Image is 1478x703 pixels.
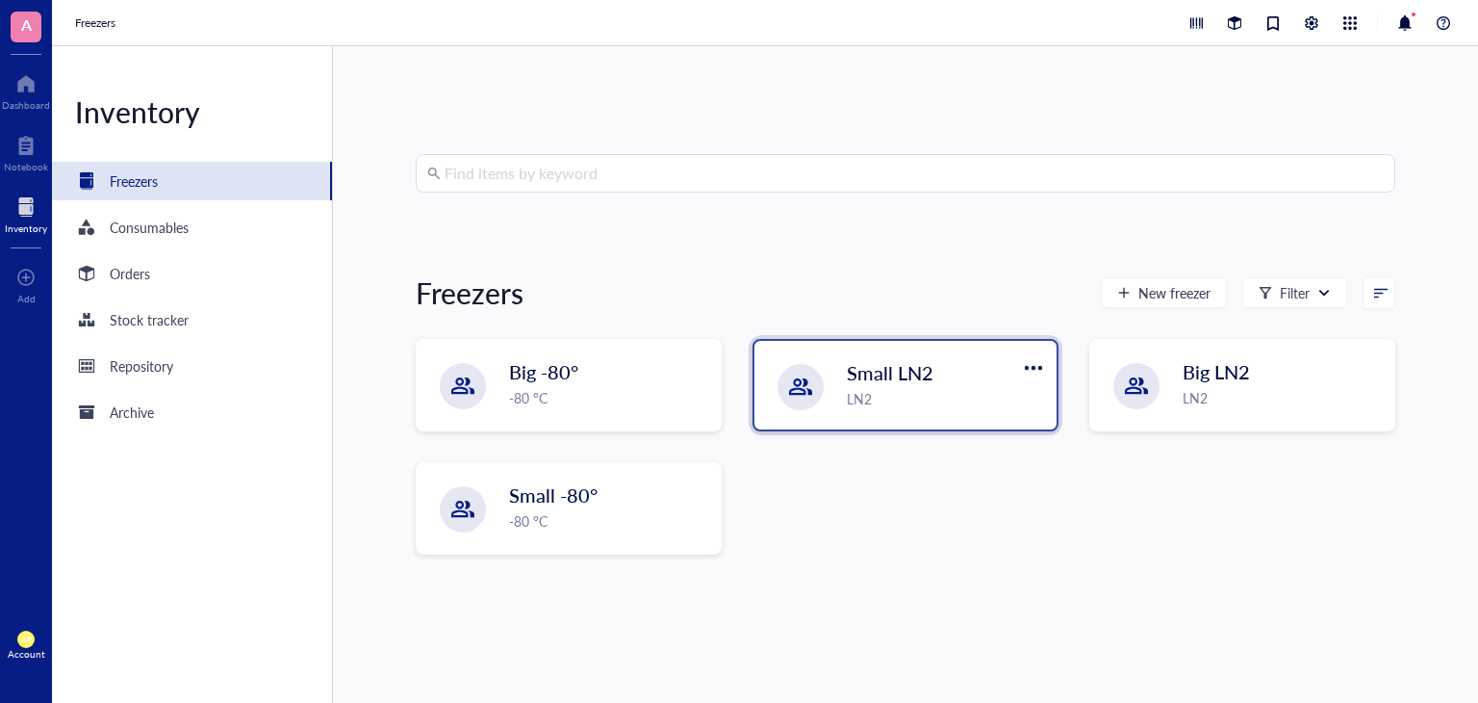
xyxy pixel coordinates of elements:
[847,359,933,386] span: Small LN2
[52,162,332,200] a: Freezers
[2,68,50,111] a: Dashboard
[110,217,189,238] div: Consumables
[52,393,332,431] a: Archive
[52,300,332,339] a: Stock tracker
[75,13,119,33] a: Freezers
[110,355,173,377] div: Repository
[8,648,45,660] div: Account
[5,192,47,234] a: Inventory
[1138,285,1210,300] span: New freezer
[110,170,158,192] div: Freezers
[52,254,332,293] a: Orders
[21,635,31,643] span: AR
[4,130,48,172] a: Notebook
[110,402,154,423] div: Archive
[52,92,332,131] div: Inventory
[52,208,332,247] a: Consumables
[416,273,523,312] div: Freezers
[4,161,48,172] div: Notebook
[110,263,150,284] div: Orders
[509,358,578,385] span: Big -80°
[847,388,1045,409] div: LN2
[17,293,36,304] div: Add
[5,222,47,234] div: Inventory
[509,510,709,532] div: -80 °C
[2,99,50,111] div: Dashboard
[509,482,598,508] span: Small -80°
[1101,277,1227,308] button: New freezer
[21,13,32,37] span: A
[110,309,189,330] div: Stock tracker
[52,347,332,385] a: Repository
[1183,387,1383,408] div: LN2
[1280,282,1310,303] div: Filter
[509,387,709,408] div: -80 °C
[1183,358,1250,385] span: Big LN2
